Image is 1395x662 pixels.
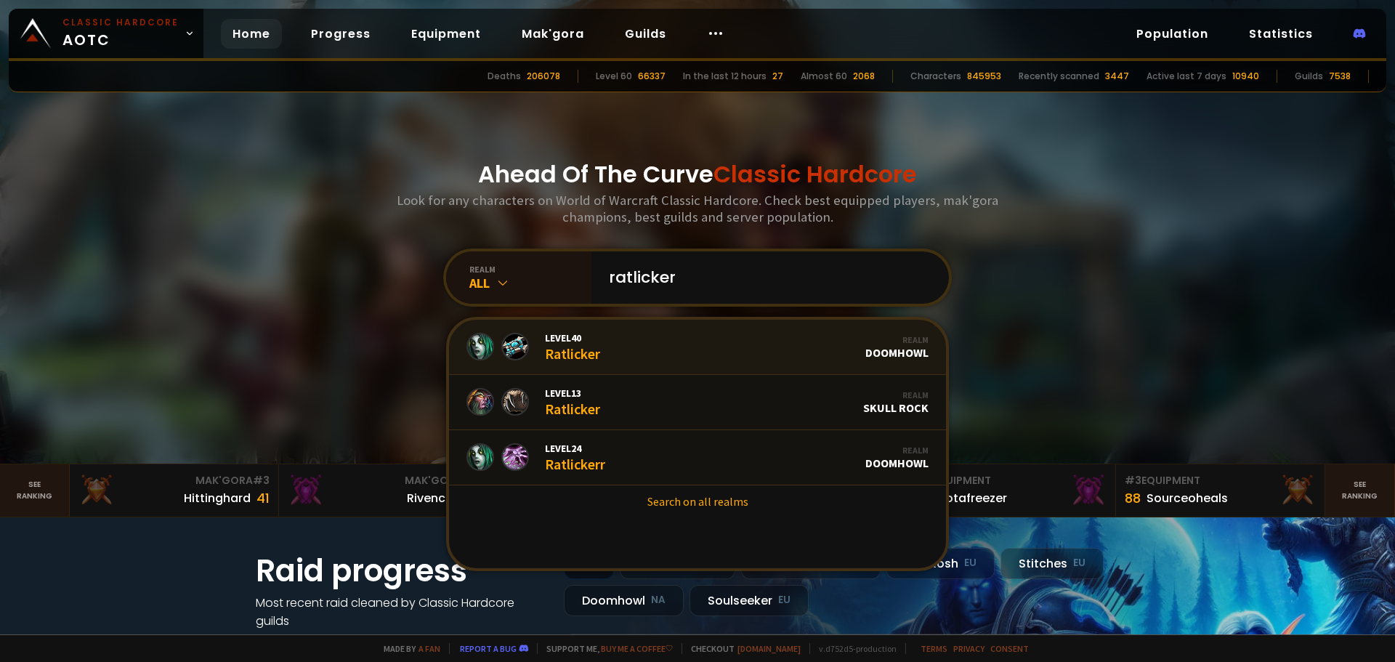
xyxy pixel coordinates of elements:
h1: Ahead Of The Curve [478,157,917,192]
a: #2Equipment88Notafreezer [907,464,1116,517]
span: Made by [375,643,440,654]
a: Classic HardcoreAOTC [9,9,203,58]
div: 206078 [527,70,560,83]
a: Buy me a coffee [601,643,673,654]
div: Stitches [1000,548,1104,579]
div: Ratlicker [545,331,600,363]
div: 3447 [1105,70,1129,83]
a: Progress [299,19,382,49]
div: All [469,275,591,291]
a: Level40RatlickerRealmDoomhowl [449,320,946,375]
small: NA [651,593,666,607]
div: 27 [772,70,783,83]
a: Home [221,19,282,49]
span: Level 24 [545,442,605,455]
div: Active last 7 days [1147,70,1226,83]
span: Checkout [682,643,801,654]
a: Privacy [953,643,984,654]
div: Ratlickerr [545,442,605,473]
div: Rivench [407,489,453,507]
div: Soulseeker [690,585,809,616]
a: Statistics [1237,19,1325,49]
div: Almost 60 [801,70,847,83]
div: Sourceoheals [1147,489,1228,507]
span: AOTC [62,16,179,51]
div: Doomhowl [865,445,929,470]
span: # 3 [253,473,270,488]
div: 88 [1125,488,1141,508]
a: See all progress [256,631,350,647]
h1: Raid progress [256,548,546,594]
a: Consent [990,643,1029,654]
div: Skull Rock [863,389,929,415]
a: Guilds [613,19,678,49]
a: Mak'gora [510,19,596,49]
span: Level 13 [545,387,600,400]
div: Doomhowl [564,585,684,616]
div: Recently scanned [1019,70,1099,83]
div: Realm [863,389,929,400]
small: EU [778,593,790,607]
div: Realm [865,445,929,456]
div: In the last 12 hours [683,70,767,83]
a: Terms [921,643,947,654]
a: Level13RatlickerRealmSkull Rock [449,375,946,430]
div: Mak'Gora [78,473,270,488]
div: Hittinghard [184,489,251,507]
div: Nek'Rosh [886,548,995,579]
div: Characters [910,70,961,83]
small: Classic Hardcore [62,16,179,29]
div: Equipment [915,473,1107,488]
span: Support me, [537,643,673,654]
div: Deaths [488,70,521,83]
div: Mak'Gora [288,473,479,488]
div: 66337 [638,70,666,83]
a: Level24RatlickerrRealmDoomhowl [449,430,946,485]
a: [DOMAIN_NAME] [737,643,801,654]
small: EU [1073,556,1085,570]
div: 845953 [967,70,1001,83]
a: Seeranking [1325,464,1395,517]
a: Report a bug [460,643,517,654]
div: 41 [256,488,270,508]
div: 2068 [853,70,875,83]
a: Search on all realms [449,485,946,517]
span: Level 40 [545,331,600,344]
input: Search a character... [600,251,931,304]
a: a fan [418,643,440,654]
a: #3Equipment88Sourceoheals [1116,464,1325,517]
h4: Most recent raid cleaned by Classic Hardcore guilds [256,594,546,630]
a: Population [1125,19,1220,49]
div: Doomhowl [865,334,929,360]
span: Classic Hardcore [713,158,917,190]
span: # 3 [1125,473,1141,488]
span: v. d752d5 - production [809,643,897,654]
a: Mak'Gora#2Rivench100 [279,464,488,517]
div: Realm [865,334,929,345]
a: Mak'Gora#3Hittinghard41 [70,464,279,517]
div: Equipment [1125,473,1316,488]
div: realm [469,264,591,275]
h3: Look for any characters on World of Warcraft Classic Hardcore. Check best equipped players, mak'g... [391,192,1004,225]
div: Level 60 [596,70,632,83]
a: Equipment [400,19,493,49]
div: 10940 [1232,70,1259,83]
div: Guilds [1295,70,1323,83]
small: EU [964,556,976,570]
div: Notafreezer [937,489,1007,507]
div: Ratlicker [545,387,600,418]
div: 7538 [1329,70,1351,83]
